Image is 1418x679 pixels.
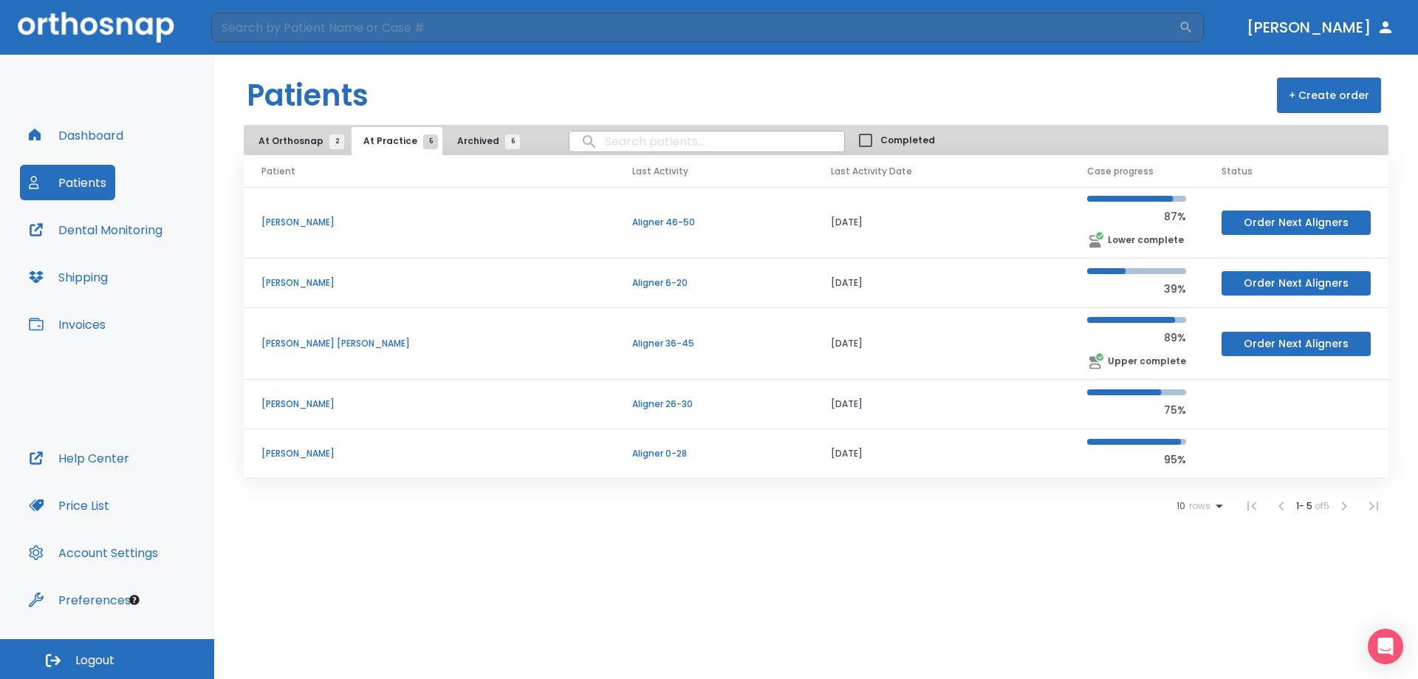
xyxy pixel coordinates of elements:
[20,212,171,248] button: Dental Monitoring
[75,652,114,669] span: Logout
[261,397,597,411] p: [PERSON_NAME]
[1087,280,1186,298] p: 39%
[20,117,132,153] button: Dashboard
[1087,208,1186,225] p: 87%
[20,582,140,618] button: Preferences
[1241,14,1400,41] button: [PERSON_NAME]
[423,134,438,149] span: 5
[1087,165,1154,178] span: Case progress
[831,165,912,178] span: Last Activity Date
[1222,165,1253,178] span: Status
[261,447,597,460] p: [PERSON_NAME]
[813,187,1069,259] td: [DATE]
[261,216,597,229] p: [PERSON_NAME]
[1176,501,1185,511] span: 10
[813,259,1069,308] td: [DATE]
[632,216,795,229] p: Aligner 46-50
[1222,332,1371,356] button: Order Next Aligners
[18,12,174,42] img: Orthosnap
[20,440,138,476] button: Help Center
[1185,501,1210,511] span: rows
[1108,355,1186,368] p: Upper complete
[632,447,795,460] p: Aligner 0-28
[1296,499,1315,512] span: 1 - 5
[247,127,527,155] div: tabs
[1315,499,1329,512] span: of 5
[632,165,688,178] span: Last Activity
[813,380,1069,429] td: [DATE]
[1222,211,1371,235] button: Order Next Aligners
[1222,271,1371,296] button: Order Next Aligners
[1277,78,1381,113] button: + Create order
[569,127,844,156] input: search
[632,397,795,411] p: Aligner 26-30
[880,134,935,147] span: Completed
[211,13,1179,42] input: Search by Patient Name or Case #
[128,593,141,607] div: Tooltip anchor
[363,134,431,148] span: At Practice
[20,535,167,570] button: Account Settings
[1108,233,1184,247] p: Lower complete
[1368,629,1403,664] div: Open Intercom Messenger
[261,276,597,290] p: [PERSON_NAME]
[247,73,369,117] h1: Patients
[632,276,795,290] p: Aligner 6-20
[20,307,114,342] button: Invoices
[20,488,118,523] button: Price List
[258,134,337,148] span: At Orthosnap
[813,308,1069,380] td: [DATE]
[261,165,295,178] span: Patient
[1087,329,1186,347] p: 89%
[505,134,520,149] span: 6
[632,337,795,350] p: Aligner 36-45
[1087,401,1186,419] p: 75%
[20,259,117,295] button: Shipping
[813,429,1069,479] td: [DATE]
[1087,451,1186,468] p: 95%
[329,134,344,149] span: 2
[261,337,597,350] p: [PERSON_NAME] [PERSON_NAME]
[457,134,513,148] span: Archived
[20,165,115,200] button: Patients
